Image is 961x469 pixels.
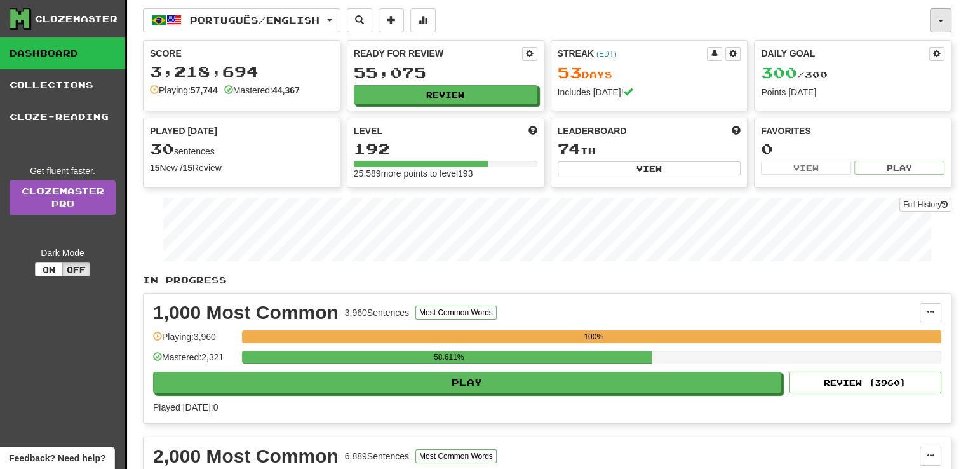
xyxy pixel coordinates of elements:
div: sentences [150,141,333,158]
div: Mastered: [224,84,300,97]
div: 3,960 Sentences [345,306,409,319]
span: Português / English [190,15,319,25]
div: Ready for Review [354,47,522,60]
div: Streak [558,47,708,60]
div: 192 [354,141,537,157]
button: Most Common Words [415,449,497,463]
button: Add sentence to collection [379,8,404,32]
strong: 44,367 [272,85,300,95]
button: View [761,161,851,175]
button: On [35,262,63,276]
div: 6,889 Sentences [345,450,409,463]
span: This week in points, UTC [732,125,741,137]
button: Search sentences [347,8,372,32]
span: 53 [558,64,582,81]
div: Favorites [761,125,944,137]
strong: 15 [182,163,192,173]
div: Mastered: 2,321 [153,351,236,372]
div: 1,000 Most Common [153,303,339,322]
div: Playing: 3,960 [153,330,236,351]
span: Open feedback widget [9,452,105,465]
span: Played [DATE] [150,125,217,137]
span: Score more points to level up [528,125,537,137]
button: Full History [899,198,951,212]
button: More stats [410,8,436,32]
span: Leaderboard [558,125,627,137]
div: 0 [761,141,944,157]
div: Score [150,47,333,60]
strong: 57,744 [191,85,218,95]
div: 58.611% [246,351,652,364]
div: Daily Goal [761,47,929,61]
div: Get fluent faster. [10,165,116,177]
div: New / Review [150,161,333,174]
button: Play [854,161,944,175]
span: 300 [761,64,797,81]
button: Most Common Words [415,306,497,320]
div: Clozemaster [35,13,118,25]
button: Review [354,85,537,104]
span: Played [DATE]: 0 [153,402,218,412]
a: ClozemasterPro [10,180,116,215]
div: Dark Mode [10,247,116,259]
div: 3,218,694 [150,64,333,79]
span: 74 [558,140,581,158]
button: Off [62,262,90,276]
button: Português/English [143,8,340,32]
div: Includes [DATE]! [558,86,741,99]
div: th [558,141,741,158]
strong: 15 [150,163,160,173]
div: 100% [246,330,941,343]
span: 30 [150,140,174,158]
div: 55,075 [354,65,537,81]
div: 2,000 Most Common [153,447,339,466]
p: In Progress [143,274,951,287]
div: Points [DATE] [761,86,944,99]
div: Day s [558,65,741,81]
span: / 300 [761,69,828,80]
div: 25,589 more points to level 193 [354,167,537,180]
button: Play [153,372,781,393]
span: Level [354,125,382,137]
a: (EDT) [596,50,617,58]
button: View [558,161,741,175]
div: Playing: [150,84,218,97]
button: Review (3960) [789,372,941,393]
